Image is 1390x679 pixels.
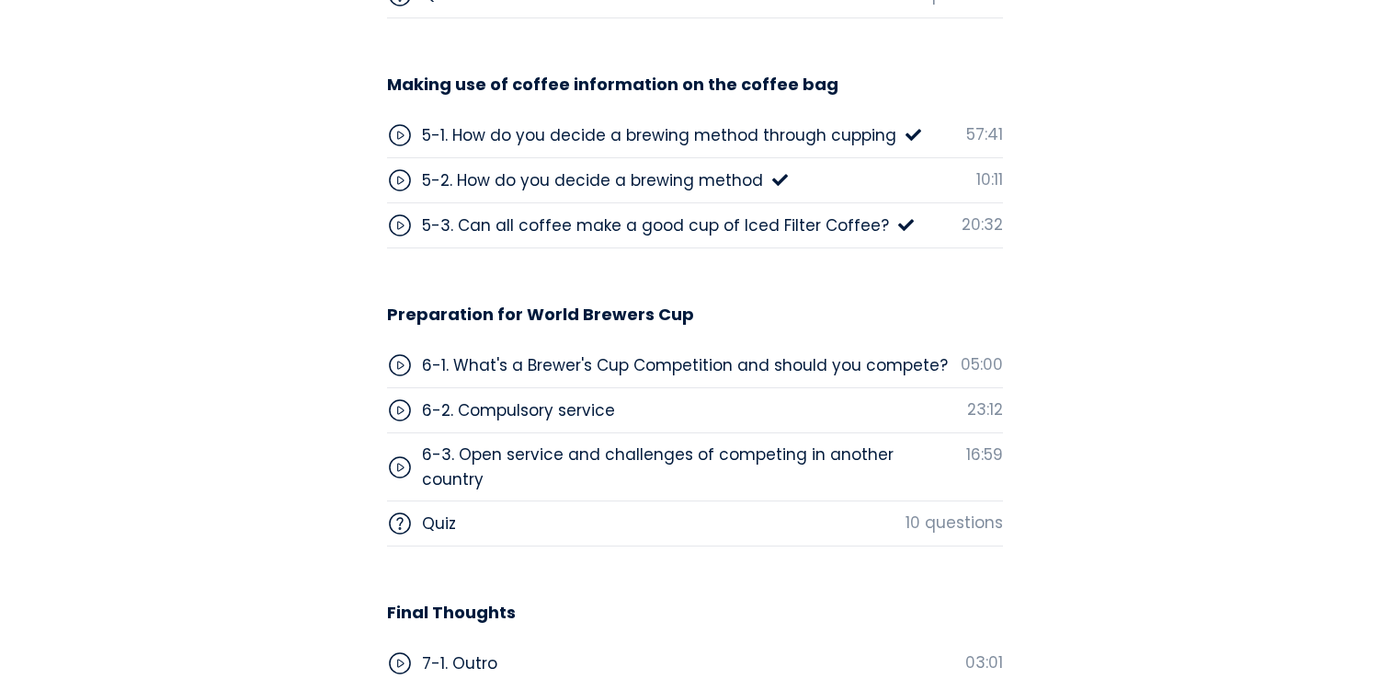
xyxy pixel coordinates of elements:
div: 5-1. How do you decide a brewing method through cupping [422,123,896,147]
div: 05:00 [961,352,1003,376]
div: 5-2. How do you decide a brewing method [422,168,763,192]
div: 6-1. What's a Brewer's Cup Competition and should you compete? [422,353,948,377]
h3: Preparation for World Brewers Cup [387,304,694,325]
h3: Final Thoughts [387,602,516,623]
div: 57:41 [966,122,1003,146]
div: 6-3. Open service and challenges of competing in another country [422,443,957,491]
div: 03:01 [965,650,1003,674]
div: 6-2. Compulsory service [422,398,615,422]
h3: Making use of coffee information on the coffee bag [387,74,838,95]
div: 16:59 [966,443,1003,466]
div: Quiz [422,512,456,535]
div: 5-3. Can all coffee make a good cup of Iced Filter Coffee? [422,213,889,237]
div: 7-1. Outro [422,651,497,675]
div: 10 questions [906,511,1003,535]
div: 23:12 [967,397,1003,421]
div: 20:32 [962,213,1003,236]
div: 10:11 [976,167,1003,191]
